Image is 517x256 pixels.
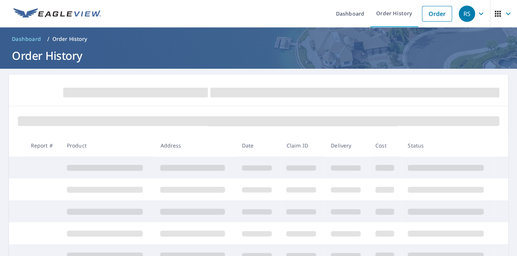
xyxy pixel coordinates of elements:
th: Delivery [325,135,369,156]
th: Claim ID [280,135,325,156]
th: Cost [369,135,402,156]
th: Address [154,135,236,156]
th: Product [61,135,155,156]
div: RS [459,6,475,22]
span: Dashboard [12,35,41,43]
th: Date [236,135,281,156]
th: Report # [25,135,61,156]
img: EV Logo [13,8,101,19]
h1: Order History [9,48,508,63]
nav: breadcrumb [9,33,508,45]
p: Order History [52,35,87,43]
li: / [47,35,49,43]
th: Status [402,135,495,156]
a: Order [422,6,452,22]
a: Dashboard [9,33,44,45]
